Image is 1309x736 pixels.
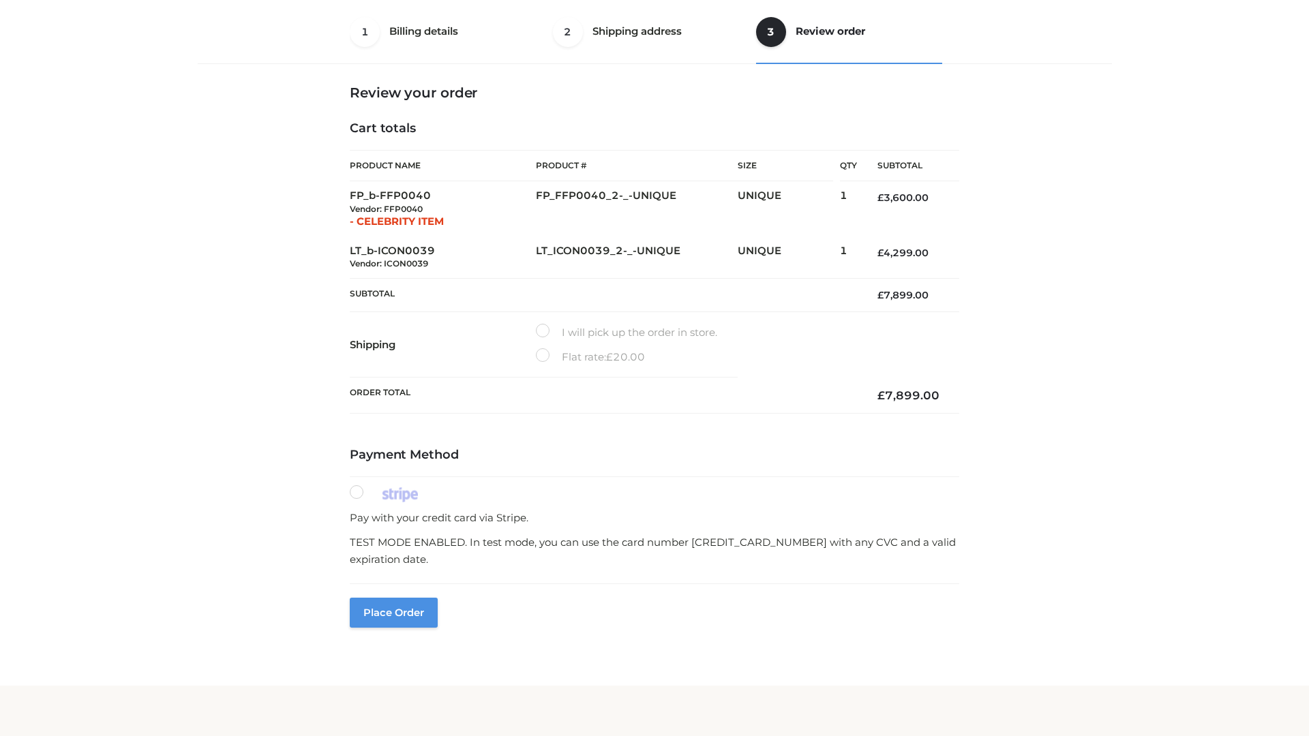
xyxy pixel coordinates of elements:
td: UNIQUE [738,181,840,236]
bdi: 3,600.00 [877,191,929,204]
bdi: 4,299.00 [877,247,929,259]
td: FP_FFP0040_2-_-UNIQUE [536,181,738,236]
th: Order Total [350,378,857,414]
td: LT_ICON0039_2-_-UNIQUE [536,236,738,279]
td: 1 [840,181,857,236]
h4: Payment Method [350,448,959,463]
th: Qty [840,150,857,181]
th: Product # [536,150,738,181]
th: Subtotal [350,279,857,312]
th: Product Name [350,150,536,181]
th: Subtotal [857,151,959,181]
span: - CELEBRITY ITEM [350,215,444,228]
td: 1 [840,236,857,279]
h4: Cart totals [350,121,959,136]
th: Shipping [350,312,536,378]
h3: Review your order [350,85,959,101]
th: Size [738,151,833,181]
span: £ [606,350,613,363]
td: UNIQUE [738,236,840,279]
bdi: 7,899.00 [877,289,929,301]
span: £ [877,247,884,259]
label: Flat rate: [536,348,645,366]
span: £ [877,289,884,301]
span: £ [877,191,884,204]
td: LT_b-ICON0039 [350,236,536,279]
bdi: 20.00 [606,350,645,363]
small: Vendor: ICON0039 [350,258,428,269]
p: Pay with your credit card via Stripe. [350,509,959,527]
button: Place order [350,598,438,628]
label: I will pick up the order in store. [536,324,717,341]
small: Vendor: FFP0040 [350,204,423,214]
span: £ [877,388,885,402]
p: TEST MODE ENABLED. In test mode, you can use the card number [CREDIT_CARD_NUMBER] with any CVC an... [350,534,959,568]
td: FP_b-FFP0040 [350,181,536,236]
bdi: 7,899.00 [877,388,939,402]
